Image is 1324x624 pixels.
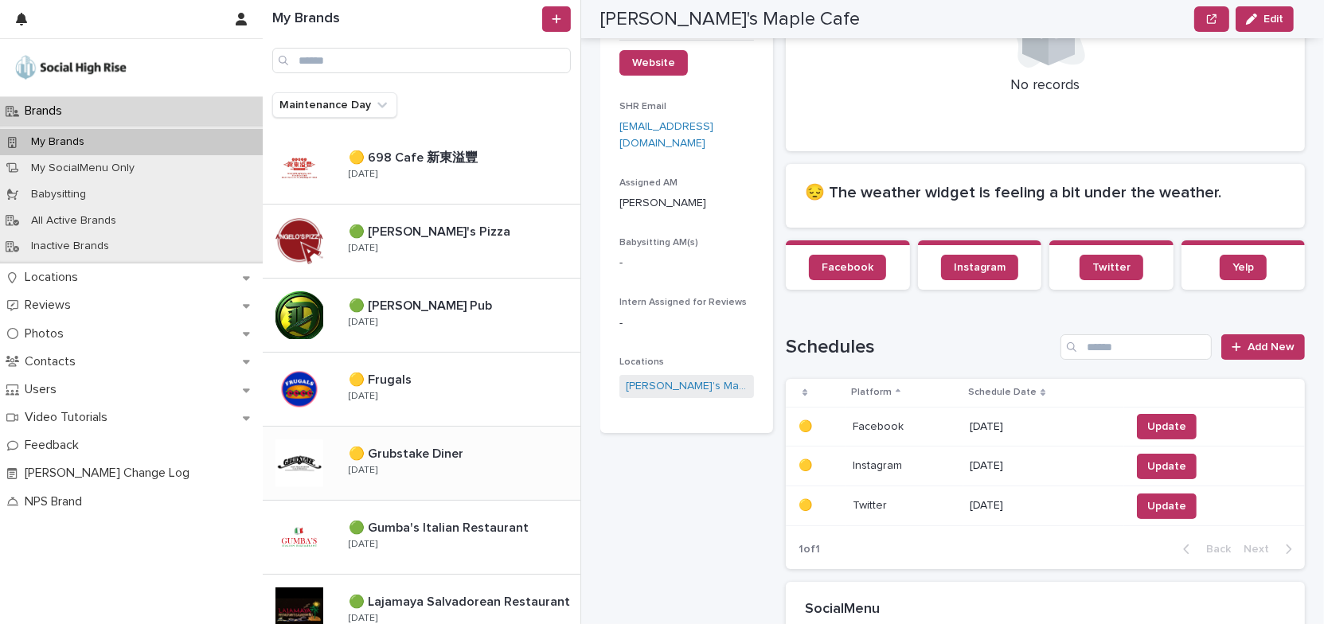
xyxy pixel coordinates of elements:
[18,438,92,453] p: Feedback
[619,102,666,111] span: SHR Email
[851,384,892,401] p: Platform
[1147,419,1186,435] span: Update
[349,443,467,462] p: 🟡 Grubstake Diner
[970,420,1118,434] p: [DATE]
[349,517,532,536] p: 🟢 Gumba's Italian Restaurant
[18,410,120,425] p: Video Tutorials
[1147,498,1186,514] span: Update
[349,539,377,550] p: [DATE]
[1060,334,1212,360] input: Search
[805,601,880,618] h2: SocialMenu
[349,613,377,624] p: [DATE]
[263,131,580,205] a: 🟡 698 Cafe 新東溢豐🟡 698 Cafe 新東溢豐 [DATE]
[1197,544,1231,555] span: Back
[272,92,397,118] button: Maintenance Day
[263,205,580,279] a: 🟢 [PERSON_NAME]'s Pizza🟢 [PERSON_NAME]'s Pizza [DATE]
[822,262,873,273] span: Facebook
[18,162,147,175] p: My SocialMenu Only
[1137,493,1197,519] button: Update
[941,255,1018,280] a: Instagram
[1232,262,1254,273] span: Yelp
[263,501,580,575] a: 🟢 Gumba's Italian Restaurant🟢 Gumba's Italian Restaurant [DATE]
[853,456,905,473] p: Instagram
[263,279,580,353] a: 🟢 [PERSON_NAME] Pub🟢 [PERSON_NAME] Pub [DATE]
[263,427,580,501] a: 🟡 Grubstake Diner🟡 Grubstake Diner [DATE]
[18,214,129,228] p: All Active Brands
[619,121,713,149] a: [EMAIL_ADDRESS][DOMAIN_NAME]
[1236,6,1294,32] button: Edit
[799,496,815,513] p: 🟡
[272,48,571,73] input: Search
[1092,262,1131,273] span: Twitter
[786,447,1305,486] tr: 🟡🟡 InstagramInstagram [DATE]Update
[600,8,860,31] h2: [PERSON_NAME]'s Maple Cafe
[786,407,1305,447] tr: 🟡🟡 FacebookFacebook [DATE]Update
[805,183,1286,202] h2: 😔 The weather widget is feeling a bit under the weather.
[799,417,815,434] p: 🟡
[632,57,675,68] span: Website
[619,50,688,76] a: Website
[18,103,75,119] p: Brands
[272,10,539,28] h1: My Brands
[18,240,122,253] p: Inactive Brands
[970,459,1118,473] p: [DATE]
[349,465,377,476] p: [DATE]
[349,391,377,402] p: [DATE]
[1080,255,1143,280] a: Twitter
[349,295,495,314] p: 🟢 [PERSON_NAME] Pub
[1221,334,1305,360] a: Add New
[1137,454,1197,479] button: Update
[1220,255,1267,280] a: Yelp
[263,353,580,427] a: 🟡 Frugals🟡 Frugals [DATE]
[18,298,84,313] p: Reviews
[18,354,88,369] p: Contacts
[805,77,1286,95] p: No records
[619,315,754,332] p: -
[349,221,514,240] p: 🟢 [PERSON_NAME]'s Pizza
[18,270,91,285] p: Locations
[1147,458,1186,474] span: Update
[626,378,748,395] a: [PERSON_NAME]'s Maple Cafe
[18,188,99,201] p: Babysitting
[349,147,481,166] p: 🟡 698 Cafe 新東溢豐
[13,52,129,84] img: o5DnuTxEQV6sW9jFYBBf
[349,369,415,388] p: 🟡 Frugals
[968,384,1037,401] p: Schedule Date
[619,298,747,307] span: Intern Assigned for Reviews
[18,494,95,509] p: NPS Brand
[786,530,833,569] p: 1 of 1
[619,357,664,367] span: Locations
[18,135,97,149] p: My Brands
[18,466,202,481] p: [PERSON_NAME] Change Log
[786,486,1305,526] tr: 🟡🟡 TwitterTwitter [DATE]Update
[853,417,907,434] p: Facebook
[1137,414,1197,439] button: Update
[619,195,754,212] p: [PERSON_NAME]
[853,496,890,513] p: Twitter
[18,382,69,397] p: Users
[349,243,377,254] p: [DATE]
[799,456,815,473] p: 🟡
[1263,14,1283,25] span: Edit
[619,255,754,271] p: -
[349,591,573,610] p: 🟢 Lajamaya Salvadorean Restaurant
[1244,544,1279,555] span: Next
[970,499,1118,513] p: [DATE]
[1170,542,1237,556] button: Back
[1248,341,1295,353] span: Add New
[954,262,1006,273] span: Instagram
[349,169,377,180] p: [DATE]
[619,238,698,248] span: Babysitting AM(s)
[786,336,1054,359] h1: Schedules
[349,317,377,328] p: [DATE]
[18,326,76,341] p: Photos
[1237,542,1305,556] button: Next
[809,255,886,280] a: Facebook
[619,178,678,188] span: Assigned AM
